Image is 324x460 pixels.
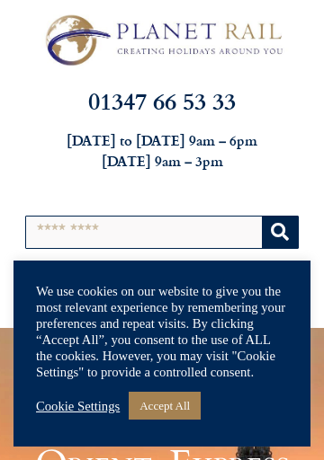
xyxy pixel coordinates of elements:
a: 01347 66 53 33 [88,83,236,118]
strong: [DATE] 9am – 3pm [102,151,223,171]
img: Planet Rail Train Holidays Logo [35,9,289,71]
strong: [DATE] to [DATE] 9am – 6pm [67,130,257,150]
button: Search [262,217,299,248]
a: Cookie Settings [36,398,120,414]
a: Accept All [129,392,201,420]
div: We use cookies on our website to give you the most relevant experience by remembering your prefer... [36,283,288,380]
